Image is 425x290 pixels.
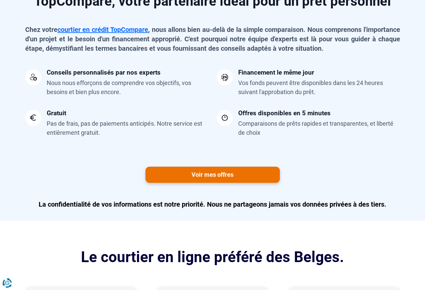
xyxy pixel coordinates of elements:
div: Vos fonds peuvent être disponibles dans les 24 heures suivant l'approbation du prêt. [238,78,400,96]
div: Pas de frais, pas de paiements anticipés. Notre service est entièrement gratuit. [47,119,209,137]
div: Financement le même jour [238,69,314,76]
div: Gratuit [47,110,66,116]
a: courtier en crédit TopCompare [57,26,148,34]
h2: Le courtier en ligne préféré des Belges. [25,247,400,267]
div: Offres disponibles en 5 minutes [238,110,331,116]
a: Voir mes offres [145,167,280,183]
div: Comparaisons de prêts rapides et transparentes, et liberté de choix [238,119,400,137]
div: Conseils personnalisés par nos experts [47,69,161,76]
div: Nous nous efforçons de comprendre vos objectifs, vos besoins et bien plus encore. [47,78,209,96]
p: La confidentialité de vos informations est notre priorité. Nous ne partageons jamais vos données ... [25,200,400,209]
p: Chez votre , nous allons bien au-delà de la simple comparaison. Nous comprenons l'importance d'un... [25,25,400,53]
